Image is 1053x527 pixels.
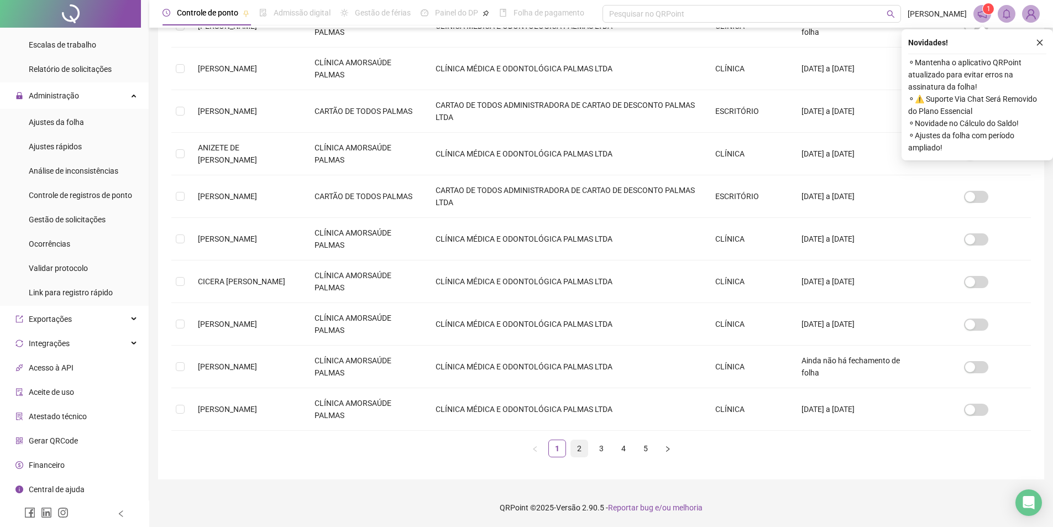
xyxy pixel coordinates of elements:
span: audit [15,388,23,396]
button: right [659,440,677,457]
span: 1 [987,5,991,13]
td: CLÍNICA MÉDICA E ODONTOLÓGICA PALMAS LTDA [427,218,706,260]
span: Central de ajuda [29,485,85,494]
span: Folha de pagamento [514,8,584,17]
a: 3 [593,440,610,457]
td: CLÍNICA AMORSAÚDE PALMAS [306,388,427,431]
span: export [15,315,23,323]
span: info-circle [15,486,23,493]
span: right [664,446,671,452]
li: Página anterior [526,440,544,457]
span: Acesso à API [29,363,74,372]
td: CARTÃO DE TODOS PALMAS [306,90,427,133]
td: [DATE] a [DATE] [793,48,922,90]
td: ESCRITÓRIO [706,175,792,218]
span: Aceite de uso [29,388,74,396]
span: Ajustes da folha [29,118,84,127]
span: ⚬ ⚠️ Suporte Via Chat Será Removido do Plano Essencial [908,93,1046,117]
footer: QRPoint © 2025 - 2.90.5 - [149,488,1053,527]
span: Reportar bug e/ou melhoria [608,503,703,512]
span: pushpin [483,10,489,17]
td: [DATE] a [DATE] [793,133,922,175]
td: [DATE] a [DATE] [793,303,922,346]
span: Gerar QRCode [29,436,78,445]
span: Link para registro rápido [29,288,113,297]
td: CLÍNICA MÉDICA E ODONTOLÓGICA PALMAS LTDA [427,303,706,346]
a: 2 [571,440,588,457]
li: Próxima página [659,440,677,457]
span: Escalas de trabalho [29,40,96,49]
span: sun [340,9,348,17]
span: solution [15,413,23,420]
td: CLÍNICA AMORSAÚDE PALMAS [306,218,427,260]
td: ESCRITÓRIO [706,90,792,133]
td: [DATE] a [DATE] [793,260,922,303]
td: CARTÃO DE TODOS PALMAS [306,175,427,218]
div: Open Intercom Messenger [1015,489,1042,516]
td: CLÍNICA [706,260,792,303]
span: Exportações [29,315,72,323]
sup: 1 [983,3,994,14]
td: CARTAO DE TODOS ADMINISTRADORA DE CARTAO DE DESCONTO PALMAS LTDA [427,90,706,133]
span: instagram [57,507,69,518]
span: search [887,10,895,18]
img: 50702 [1023,6,1039,22]
td: CLÍNICA MÉDICA E ODONTOLÓGICA PALMAS LTDA [427,48,706,90]
td: CLÍNICA MÉDICA E ODONTOLÓGICA PALMAS LTDA [427,388,706,431]
td: CLÍNICA AMORSAÚDE PALMAS [306,260,427,303]
td: CLÍNICA AMORSAÚDE PALMAS [306,346,427,388]
span: notification [977,9,987,19]
td: CLÍNICA AMORSAÚDE PALMAS [306,48,427,90]
span: Administração [29,91,79,100]
span: qrcode [15,437,23,445]
li: 2 [570,440,588,457]
span: pushpin [243,10,249,17]
span: left [117,510,125,518]
li: 1 [548,440,566,457]
span: dollar [15,461,23,469]
td: CLÍNICA MÉDICA E ODONTOLÓGICA PALMAS LTDA [427,133,706,175]
span: facebook [24,507,35,518]
td: [DATE] a [DATE] [793,90,922,133]
td: CARTAO DE TODOS ADMINISTRADORA DE CARTAO DE DESCONTO PALMAS LTDA [427,175,706,218]
span: clock-circle [163,9,170,17]
span: Gestão de solicitações [29,215,106,224]
span: dashboard [421,9,428,17]
span: linkedin [41,507,52,518]
span: [PERSON_NAME] [198,320,257,328]
td: CLÍNICA AMORSAÚDE PALMAS [306,303,427,346]
span: api [15,364,23,372]
span: [PERSON_NAME] [198,192,257,201]
span: left [532,446,538,452]
span: Novidades ! [908,36,948,49]
td: [DATE] a [DATE] [793,218,922,260]
span: Gestão de férias [355,8,411,17]
span: Atestado técnico [29,412,87,421]
td: [DATE] a [DATE] [793,388,922,431]
td: [DATE] a [DATE] [793,175,922,218]
span: Controle de registros de ponto [29,191,132,200]
span: [PERSON_NAME] [198,362,257,371]
span: Relatório de solicitações [29,65,112,74]
span: sync [15,340,23,347]
button: left [526,440,544,457]
li: 5 [637,440,654,457]
td: CLÍNICA MÉDICA E ODONTOLÓGICA PALMAS LTDA [427,260,706,303]
li: 3 [593,440,610,457]
span: close [1036,39,1044,46]
span: [PERSON_NAME] [198,405,257,414]
td: CLÍNICA [706,218,792,260]
span: Ajustes rápidos [29,142,82,151]
li: 4 [615,440,632,457]
td: CLÍNICA [706,388,792,431]
span: ⚬ Mantenha o aplicativo QRPoint atualizado para evitar erros na assinatura da folha! [908,56,1046,93]
td: CLÍNICA [706,133,792,175]
span: ⚬ Novidade no Cálculo do Saldo! [908,117,1046,129]
span: Controle de ponto [177,8,238,17]
span: book [499,9,507,17]
span: [PERSON_NAME] [198,64,257,73]
td: CLÍNICA [706,346,792,388]
span: Validar protocolo [29,264,88,273]
td: CLÍNICA [706,48,792,90]
td: CLÍNICA MÉDICA E ODONTOLÓGICA PALMAS LTDA [427,346,706,388]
